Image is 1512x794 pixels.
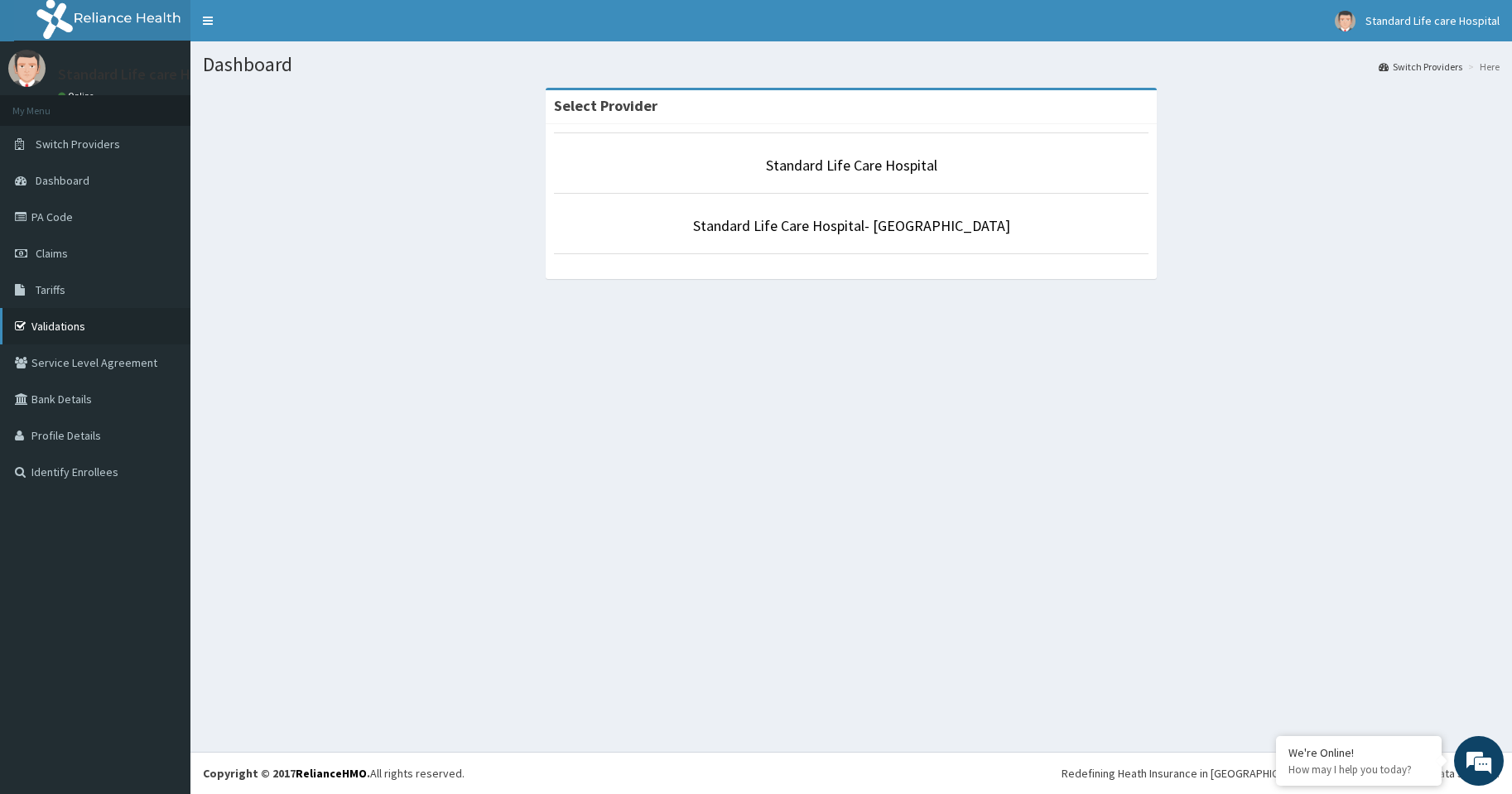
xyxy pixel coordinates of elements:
[36,137,120,152] span: Switch Providers
[203,766,370,781] strong: Copyright © 2017 .
[203,54,1500,75] h1: Dashboard
[554,96,657,115] strong: Select Provider
[36,246,68,261] span: Claims
[1464,60,1500,74] li: Here
[766,156,937,175] a: Standard Life Care Hospital
[693,216,1010,235] a: Standard Life Care Hospital- [GEOGRAPHIC_DATA]
[1335,11,1356,31] img: User Image
[36,282,65,297] span: Tariffs
[296,766,367,781] a: RelianceHMO
[8,50,46,87] img: User Image
[1379,60,1462,74] a: Switch Providers
[36,173,89,188] span: Dashboard
[1288,763,1429,777] p: How may I help you today?
[58,90,98,102] a: Online
[1288,745,1429,760] div: We're Online!
[58,67,235,82] p: Standard Life care Hospital
[190,752,1512,794] footer: All rights reserved.
[1062,765,1500,782] div: Redefining Heath Insurance in [GEOGRAPHIC_DATA] using Telemedicine and Data Science!
[1365,13,1500,28] span: Standard Life care Hospital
